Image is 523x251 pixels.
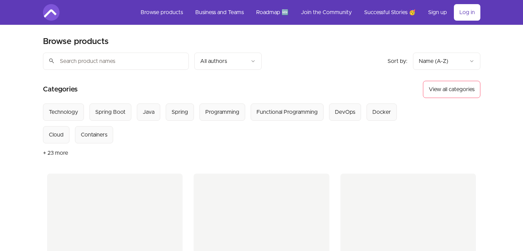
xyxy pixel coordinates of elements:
a: Successful Stories 🥳 [359,4,421,21]
nav: Main [135,4,480,21]
button: Filter by author [194,53,262,70]
div: Technology [49,108,78,116]
h2: Categories [43,81,78,98]
div: Spring [172,108,188,116]
div: Programming [205,108,239,116]
div: Functional Programming [257,108,318,116]
button: Product sort options [413,53,480,70]
div: Containers [81,131,107,139]
a: Browse products [135,4,188,21]
span: search [48,56,55,66]
div: DevOps [335,108,355,116]
button: View all categories [423,81,480,98]
div: Cloud [49,131,64,139]
img: Amigoscode logo [43,4,59,21]
a: Roadmap 🆕 [251,4,294,21]
span: Sort by: [388,58,407,64]
h2: Browse products [43,36,109,47]
div: Java [143,108,154,116]
div: Spring Boot [95,108,126,116]
input: Search product names [43,53,189,70]
a: Business and Teams [190,4,249,21]
div: Docker [372,108,391,116]
button: + 23 more [43,143,68,163]
a: Log in [454,4,480,21]
a: Join the Community [295,4,357,21]
a: Sign up [423,4,453,21]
